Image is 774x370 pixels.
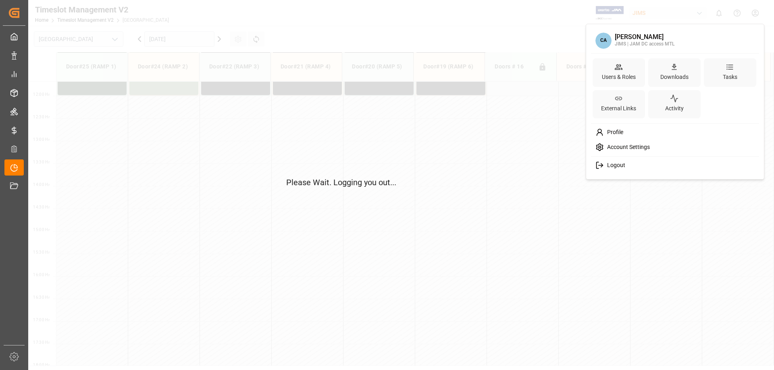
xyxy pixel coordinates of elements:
div: External Links [599,103,638,114]
div: JIMS | JAM DC access MTL [615,41,674,48]
div: Downloads [659,71,690,83]
div: [PERSON_NAME] [615,33,674,41]
span: Account Settings [604,144,650,151]
div: Tasks [721,71,739,83]
p: Please Wait. Logging you out... [286,176,488,188]
span: Profile [604,129,623,136]
div: Users & Roles [600,71,637,83]
span: Logout [604,162,625,169]
div: Activity [664,103,685,114]
span: CA [595,33,612,49]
